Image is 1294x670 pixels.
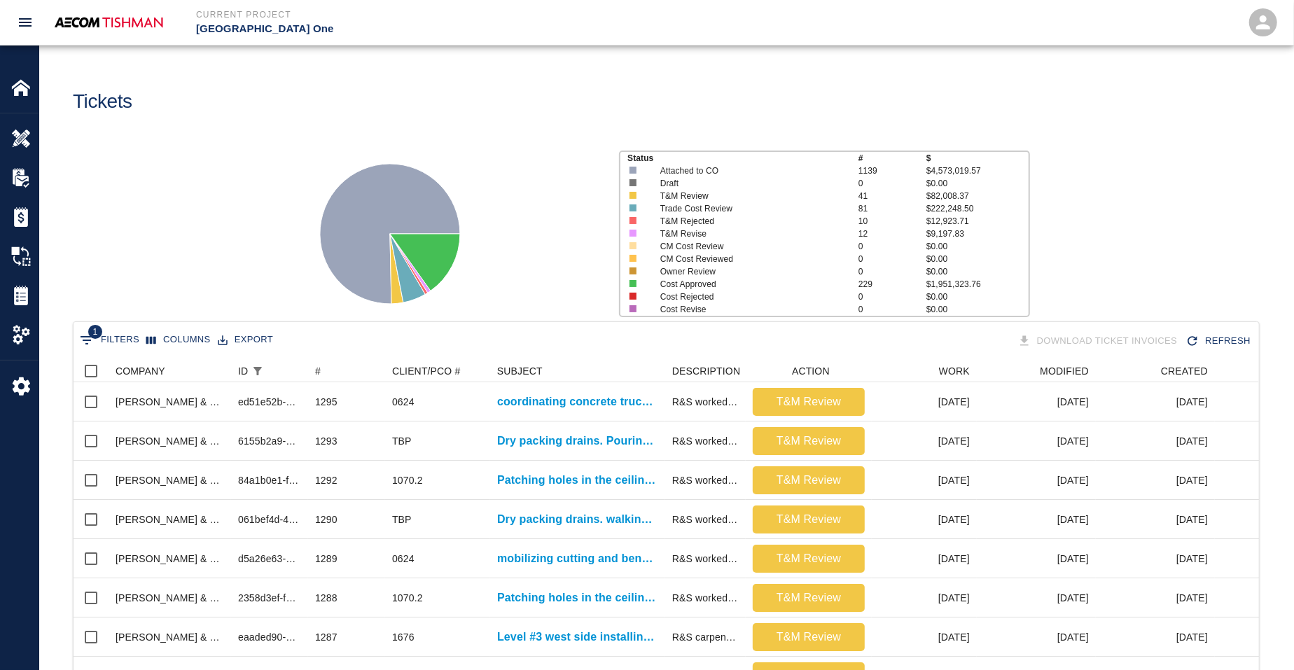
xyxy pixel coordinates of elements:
div: R&S worked on mobilizing cutting and bending to install rebar for stairway #7 level #1.5 to level... [672,552,739,566]
div: Roger & Sons Concrete [116,473,224,487]
div: 1676 [392,630,415,644]
div: [DATE] [977,461,1096,500]
p: [GEOGRAPHIC_DATA] One [196,21,723,37]
p: Owner Review [660,265,839,278]
p: $0.00 [926,291,1029,303]
iframe: Chat Widget [1224,603,1294,670]
p: 0 [858,240,926,253]
p: Attached to CO [660,165,839,177]
div: # [315,360,321,382]
p: Status [627,152,858,165]
h1: Tickets [73,90,132,113]
p: $222,248.50 [926,202,1029,215]
div: [DATE] [977,578,1096,617]
div: COMPANY [116,360,165,382]
div: CLIENT/PCO # [392,360,461,382]
div: [DATE] [872,500,977,539]
p: CM Cost Review [660,240,839,253]
div: 1292 [315,473,338,487]
div: R&S worked on Dry packing drains. walking bags up stairs for northside framing, pouring, and fini... [672,512,739,526]
p: $0.00 [926,303,1029,316]
div: SUBJECT [497,360,543,382]
div: d5a26e63-3411-4fce-b3ae-49e3397a7a34 [238,552,301,566]
div: [DATE] [1096,461,1215,500]
div: ACTION [792,360,830,382]
button: Refresh [1183,329,1256,354]
div: 1289 [315,552,338,566]
div: 061bef4d-4e31-43ac-99a2-9fda6e74e5f2 [238,512,301,526]
div: [DATE] [1096,578,1215,617]
div: CREATED [1096,360,1215,382]
div: 1293 [315,434,338,448]
p: Trade Cost Review [660,202,839,215]
p: $1,951,323.76 [926,278,1029,291]
div: TBP [392,512,412,526]
p: T&M Review [758,433,859,449]
div: [DATE] [977,382,1096,421]
a: Patching holes in the ceiling due to others trades drilling in the wrong spot, East pier L1 spot ... [497,472,658,489]
div: Refresh the list [1183,329,1256,354]
div: SUBJECT [490,360,665,382]
button: Sort [267,361,287,381]
a: Level #3 west side installing Styrofoam under the [PERSON_NAME] duck. [497,629,658,645]
div: [DATE] [872,617,977,657]
div: Roger & Sons Concrete [116,591,224,605]
button: Show filters [248,361,267,381]
a: Dry packing drains. Pouring and finishing 2 drains at column line G-9 [497,433,658,449]
div: ed51e52b-57ed-4989-b2c6-1a94a5a42ab9 [238,395,301,409]
p: T&M Review [758,393,859,410]
p: T&M Review [758,589,859,606]
p: T&M Review [758,472,859,489]
div: DESCRIPTION [665,360,746,382]
div: 1070.2 [392,591,423,605]
div: 0624 [392,395,415,409]
p: 41 [858,190,926,202]
div: 0624 [392,552,415,566]
a: Dry packing drains. walking bags up stairs for northside framing, pouring, and finishing drains l... [497,511,658,528]
div: R&S worked on Dry packing drains. Pouring and finishing 2 drains at column line G-9 Breakdown: 1 ... [672,434,739,448]
div: [DATE] [1096,539,1215,578]
div: 2358d3ef-f530-4deb-b3fc-0ef7f4a00ed4 [238,591,301,605]
a: coordinating concrete truck logistics from [GEOGRAPHIC_DATA]#1 ramp to EP-Gate 2 and mobilizing c... [497,393,658,410]
p: # [858,152,926,165]
p: mobilizing cutting and bending to install rebar for stairway #7 level #1.5 to level #2. [497,550,658,567]
p: 81 [858,202,926,215]
div: [DATE] [872,421,977,461]
div: 1290 [315,512,338,526]
div: WORK [939,360,970,382]
p: T&M Review [758,629,859,645]
p: $9,197.83 [926,228,1029,240]
div: [DATE] [1096,617,1215,657]
div: R&S worked on coordinating concrete truck logistics from Vestibule#1 ramp to EP-Gate 2 and mobili... [672,395,739,409]
button: open drawer [8,6,42,39]
button: Export [214,329,277,351]
p: T&M Review [660,190,839,202]
div: 84a1b0e1-f098-4d81-bc85-46884fc2442b [238,473,301,487]
p: 1139 [858,165,926,177]
div: Roger & Sons Concrete [116,434,224,448]
p: $12,923.71 [926,215,1029,228]
p: $0.00 [926,240,1029,253]
p: Cost Approved [660,278,839,291]
p: CM Cost Reviewed [660,253,839,265]
div: MODIFIED [977,360,1096,382]
p: 12 [858,228,926,240]
div: MODIFIED [1040,360,1089,382]
div: [DATE] [872,461,977,500]
div: [DATE] [872,382,977,421]
button: Select columns [143,329,214,351]
div: [DATE] [872,578,977,617]
p: T&M Revise [660,228,839,240]
p: 0 [858,177,926,190]
div: [DATE] [1096,421,1215,461]
a: Patching holes in the ceiling due to others trades drilling in the wrong spot, East pier L1 spot ... [497,589,658,606]
div: [DATE] [977,421,1096,461]
div: Roger & Sons Concrete [116,630,224,644]
div: DESCRIPTION [672,360,740,382]
p: 0 [858,303,926,316]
